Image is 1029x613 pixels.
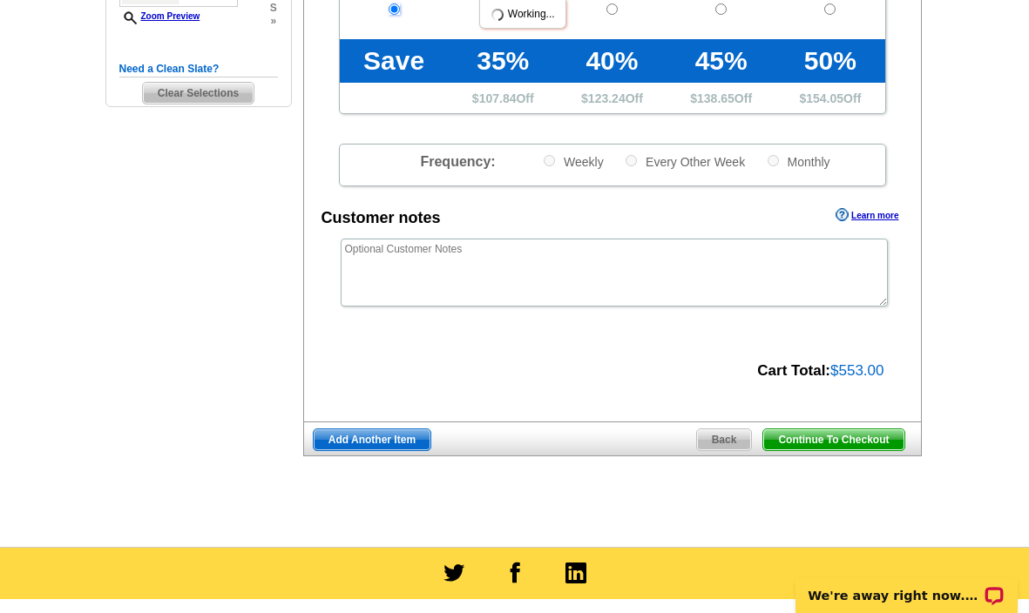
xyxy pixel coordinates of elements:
td: $ Off [667,83,775,113]
a: Learn more [836,208,898,222]
input: Monthly [768,155,779,166]
strong: Cart Total: [757,362,830,379]
input: Weekly [544,155,555,166]
span: Add Another Item [314,429,430,450]
span: 123.24 [588,91,626,105]
label: Weekly [542,153,604,170]
span: Continue To Checkout [763,429,904,450]
label: Every Other Week [624,153,745,170]
td: $ Off [775,83,884,113]
a: Back [696,428,753,451]
td: 40% [558,39,667,83]
span: 154.05 [806,91,843,105]
span: s [269,2,277,15]
input: Every Other Week [626,155,637,166]
span: Frequency: [420,154,495,169]
span: $553.00 [830,362,883,379]
td: $ Off [449,83,558,113]
td: 35% [449,39,558,83]
td: $ Off [558,83,667,113]
td: 45% [667,39,775,83]
span: 107.84 [479,91,517,105]
div: Customer notes [322,206,441,230]
span: » [269,15,277,28]
iframe: LiveChat chat widget [784,558,1029,613]
span: 138.65 [697,91,735,105]
img: loading... [491,8,504,22]
span: Back [697,429,752,450]
label: Monthly [766,153,830,170]
h5: Need a Clean Slate? [119,61,278,77]
span: Clear Selections [143,83,254,104]
td: 50% [775,39,884,83]
a: Zoom Preview [119,11,200,21]
a: Add Another Item [313,428,431,451]
td: Save [340,39,449,83]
